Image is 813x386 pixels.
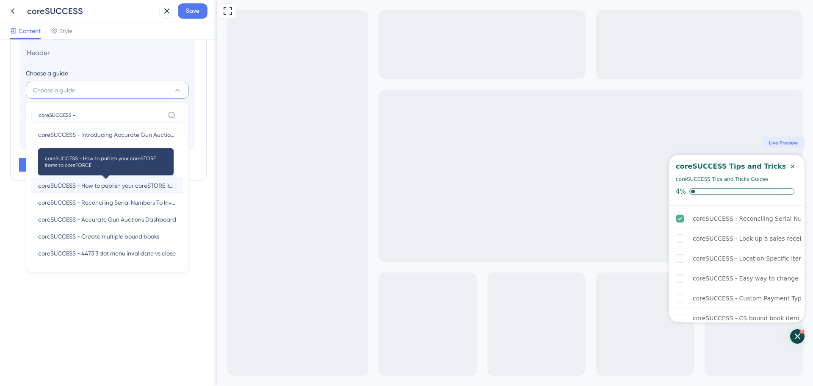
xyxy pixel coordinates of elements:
div: coreSUCCESS [27,5,156,17]
button: coreSUCCESS - Create multiple bound books [31,228,183,245]
span: Save [186,6,199,16]
div: coreSUCCESS - Reconciling Serial Numbers To Inventory [476,214,642,224]
div: 26 [583,330,587,334]
button: coreSUCCESS - Accurate Gun Auctions Dashboard [31,211,183,228]
button: Save [178,3,207,19]
span: coreSUCCESS - Return Process [38,265,122,275]
span: coreSUCCESS - 4473 3 dot menu invalidate vs close [38,248,176,258]
div: coreSUCCESS - Location Specific Item Pricing - B [476,253,619,264]
button: coreSUCCESS - Reconciling Serial Numbers To Inventory [31,194,183,211]
div: coreSUCCESS - Custom Payment Types and Donations [476,293,636,303]
span: Choose a guide [33,85,75,95]
div: coreSUCCESS - Easy way to change your register [476,273,622,283]
div: Checklist progress: 4% [459,188,581,195]
div: 4% [459,188,469,195]
button: Choose a guide [26,82,189,99]
span: coreSUCCESS - Create multiple bound books [38,231,159,242]
div: coreSUCCESS - CS bound book item not synced with CF [476,313,641,323]
div: Checklist Container [452,155,588,322]
span: coreSUCCESS - How to create a Price Rule. [38,147,153,157]
button: coreSUCCESS - How to publish your coreSTORE items to coreFORCEcoreSUCCESS - How to publish your c... [31,177,183,194]
div: Open Checklist, remaining modules: 26 [573,329,588,344]
button: Add Item [19,158,87,172]
div: coreSUCCESS - Location Specific Item Pricing - B is incomplete. [456,249,584,268]
div: coreSUCCESS Tips and Tricks Guides [459,175,552,183]
input: Search... [39,112,164,119]
button: coreSUCCESS - Introducing Accurate Gun Auctions! [31,126,183,143]
button: coreSUCCESS - Tile [DATE] [31,160,183,177]
div: coreSUCCESS - CS bound book item not synced with CF is incomplete. [456,309,584,328]
span: Content [19,26,41,36]
div: Checklist items [452,206,588,324]
div: Close Checklist [571,161,581,172]
div: coreSUCCESS - Look up a sales receipt [476,233,591,244]
button: coreSUCCESS - 4473 3 dot menu invalidate vs close [31,245,183,262]
div: coreSUCCESS - Easy way to change your register is incomplete. [456,269,584,288]
span: Live Preview [552,139,581,146]
div: coreSUCCESS - Reconciling Serial Numbers To Inventory is complete. [456,209,584,228]
span: coreSUCCESS - Introducing Accurate Gun Auctions! [38,130,177,140]
span: coreSUCCESS - Reconciling Serial Numbers To Inventory [38,197,177,208]
button: coreSUCCESS - Return Process [31,262,183,279]
input: Header [26,46,190,59]
span: coreSUCCESS - How to publish your coreSTORE items to coreFORCE [45,155,167,169]
span: Style [59,26,72,36]
button: coreSUCCESS - How to create a Price Rule. [31,143,183,160]
span: coreSUCCESS - Accurate Gun Auctions Dashboard [38,214,176,225]
div: Choose a guide [26,68,188,78]
div: coreSUCCESS - Look up a sales receipt is incomplete. [456,229,584,248]
span: coreSUCCESS - How to publish your coreSTORE items to coreFORCE [38,181,177,191]
div: coreSUCCESS - Custom Payment Types and Donations is incomplete. [456,289,584,308]
div: coreSUCCESS Tips and Tricks Guides [459,161,598,172]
